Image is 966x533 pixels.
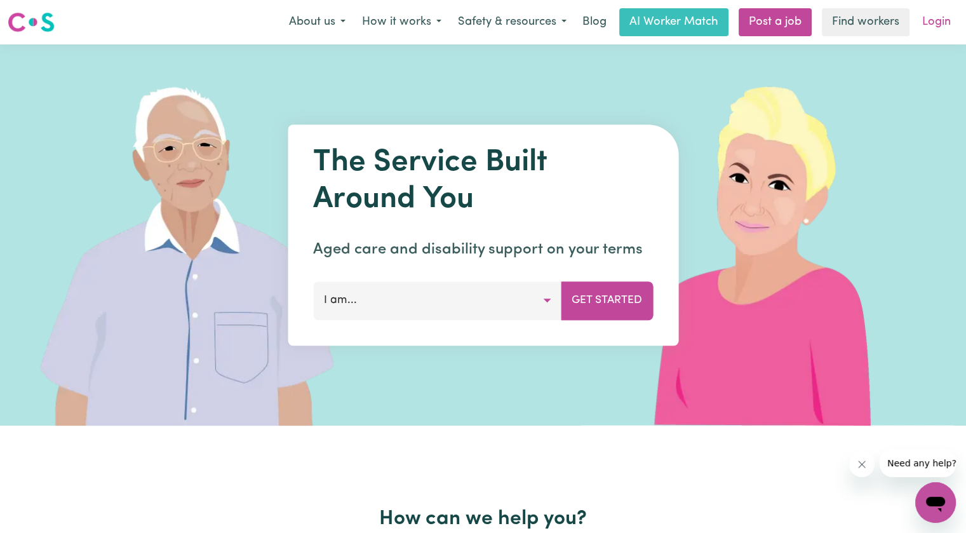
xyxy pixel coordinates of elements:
[8,11,55,34] img: Careseekers logo
[849,452,875,477] iframe: Close message
[313,238,653,261] p: Aged care and disability support on your terms
[739,8,812,36] a: Post a job
[915,8,958,36] a: Login
[313,281,561,320] button: I am...
[822,8,909,36] a: Find workers
[313,145,653,218] h1: The Service Built Around You
[354,9,450,36] button: How it works
[915,482,956,523] iframe: Button to launch messaging window
[575,8,614,36] a: Blog
[880,449,956,477] iframe: Message from company
[619,8,728,36] a: AI Worker Match
[8,9,77,19] span: Need any help?
[561,281,653,320] button: Get Started
[450,9,575,36] button: Safety & resources
[72,507,895,531] h2: How can we help you?
[8,8,55,37] a: Careseekers logo
[281,9,354,36] button: About us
